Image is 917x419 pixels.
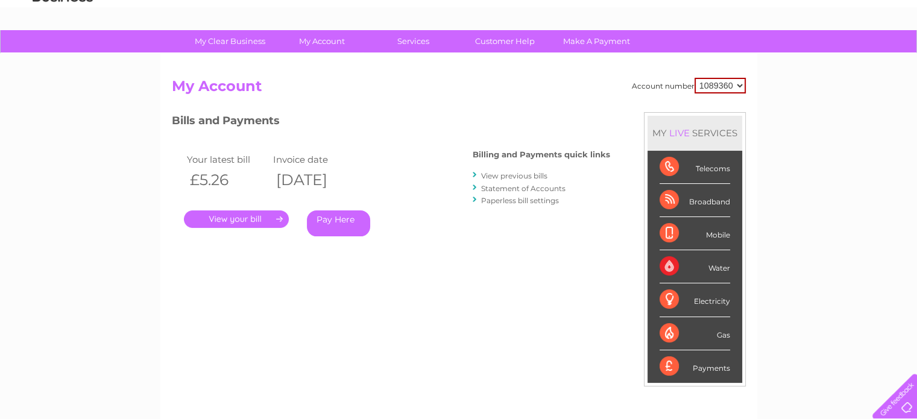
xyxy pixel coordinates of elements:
[481,171,547,180] a: View previous bills
[184,168,271,192] th: £5.26
[660,317,730,350] div: Gas
[667,127,692,139] div: LIVE
[660,250,730,283] div: Water
[690,6,773,21] a: 0333 014 3131
[184,151,271,168] td: Your latest bill
[481,184,566,193] a: Statement of Accounts
[481,196,559,205] a: Paperless bill settings
[307,210,370,236] a: Pay Here
[32,31,93,68] img: logo.png
[769,51,805,60] a: Telecoms
[660,283,730,317] div: Electricity
[812,51,830,60] a: Blog
[172,112,610,133] h3: Bills and Payments
[660,350,730,383] div: Payments
[172,78,746,101] h2: My Account
[648,116,742,150] div: MY SERVICES
[455,30,555,52] a: Customer Help
[272,30,371,52] a: My Account
[547,30,646,52] a: Make A Payment
[660,217,730,250] div: Mobile
[174,7,744,58] div: Clear Business is a trading name of Verastar Limited (registered in [GEOGRAPHIC_DATA] No. 3667643...
[270,168,357,192] th: [DATE]
[364,30,463,52] a: Services
[660,184,730,217] div: Broadband
[877,51,906,60] a: Log out
[180,30,280,52] a: My Clear Business
[837,51,866,60] a: Contact
[184,210,289,228] a: .
[270,151,357,168] td: Invoice date
[735,51,761,60] a: Energy
[473,150,610,159] h4: Billing and Payments quick links
[632,78,746,93] div: Account number
[660,151,730,184] div: Telecoms
[705,51,728,60] a: Water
